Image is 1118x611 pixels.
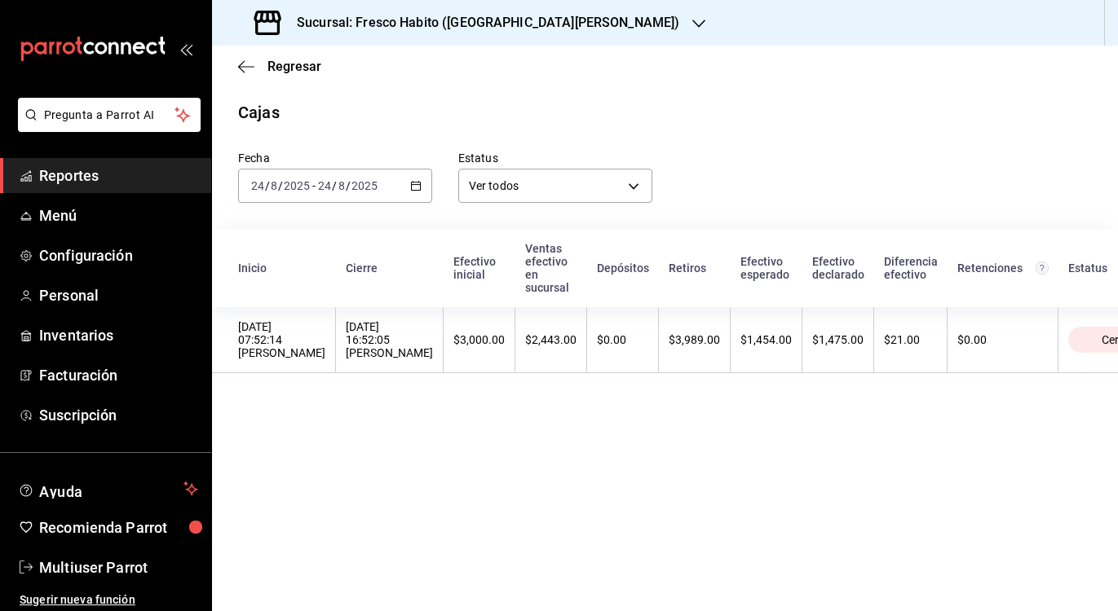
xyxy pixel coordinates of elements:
div: Efectivo declarado [812,255,864,281]
input: -- [338,179,346,192]
div: Cierre [346,262,434,275]
div: Retiros [669,262,721,275]
span: Facturación [39,364,198,386]
button: open_drawer_menu [179,42,192,55]
div: $3,989.00 [669,333,720,346]
span: Pregunta a Parrot AI [44,107,175,124]
span: Recomienda Parrot [39,516,198,538]
label: Fecha [238,152,432,164]
div: [DATE] 16:52:05 [PERSON_NAME] [346,320,433,359]
div: Efectivo esperado [740,255,793,281]
div: $0.00 [597,333,648,346]
div: $1,475.00 [812,333,864,346]
a: Pregunta a Parrot AI [11,118,201,135]
svg: Total de retenciones de propinas registradas [1036,262,1049,275]
label: Estatus [458,152,652,164]
div: Depósitos [597,262,649,275]
button: Pregunta a Parrot AI [18,98,201,132]
span: Configuración [39,244,198,266]
span: Reportes [39,165,198,187]
span: Inventarios [39,324,198,346]
span: / [346,179,351,192]
div: $21.00 [884,333,937,346]
div: Cajas [238,100,280,125]
div: [DATE] 07:52:14 [PERSON_NAME] [238,320,325,359]
input: ---- [283,179,311,192]
button: Regresar [238,59,321,74]
input: ---- [351,179,378,192]
div: Diferencia efectivo [884,255,938,281]
div: $0.00 [957,333,1048,346]
div: Inicio [238,262,326,275]
h3: Sucursal: Fresco Habito ([GEOGRAPHIC_DATA][PERSON_NAME]) [284,13,679,33]
span: Personal [39,284,198,306]
span: Suscripción [39,404,198,426]
span: / [278,179,283,192]
input: -- [317,179,332,192]
div: Efectivo inicial [453,255,506,281]
div: $3,000.00 [453,333,505,346]
div: Ver todos [458,169,652,203]
input: -- [270,179,278,192]
span: Multiuser Parrot [39,556,198,578]
div: Retenciones [957,262,1049,275]
span: Ayuda [39,479,177,499]
div: $1,454.00 [740,333,792,346]
span: Sugerir nueva función [20,591,198,609]
div: Ventas efectivo en sucursal [525,242,577,294]
span: Regresar [267,59,321,74]
span: / [332,179,337,192]
span: / [265,179,270,192]
div: $2,443.00 [525,333,577,346]
input: -- [250,179,265,192]
span: - [312,179,316,192]
span: Menú [39,204,198,226]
